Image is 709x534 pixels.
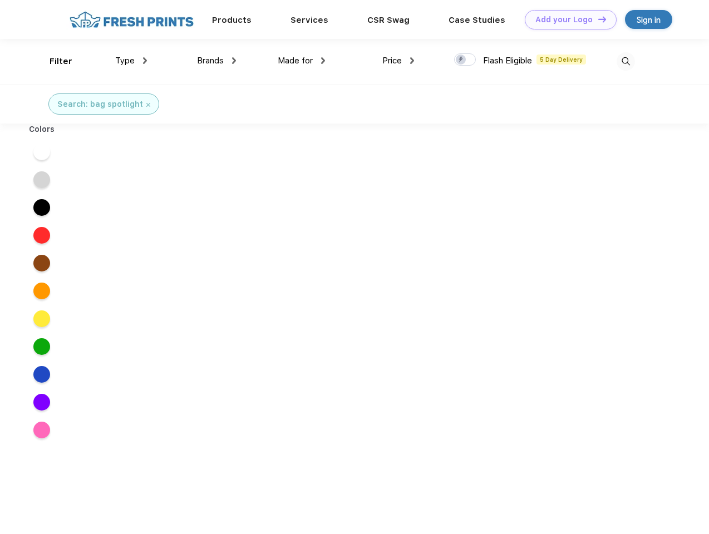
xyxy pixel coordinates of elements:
[57,98,143,110] div: Search: bag spotlight
[625,10,672,29] a: Sign in
[278,56,313,66] span: Made for
[637,13,661,26] div: Sign in
[483,56,532,66] span: Flash Eligible
[617,52,635,71] img: desktop_search.svg
[535,15,593,24] div: Add your Logo
[66,10,197,29] img: fo%20logo%202.webp
[410,57,414,64] img: dropdown.png
[115,56,135,66] span: Type
[536,55,586,65] span: 5 Day Delivery
[146,103,150,107] img: filter_cancel.svg
[321,57,325,64] img: dropdown.png
[232,57,236,64] img: dropdown.png
[21,123,63,135] div: Colors
[382,56,402,66] span: Price
[197,56,224,66] span: Brands
[50,55,72,68] div: Filter
[598,16,606,22] img: DT
[212,15,252,25] a: Products
[143,57,147,64] img: dropdown.png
